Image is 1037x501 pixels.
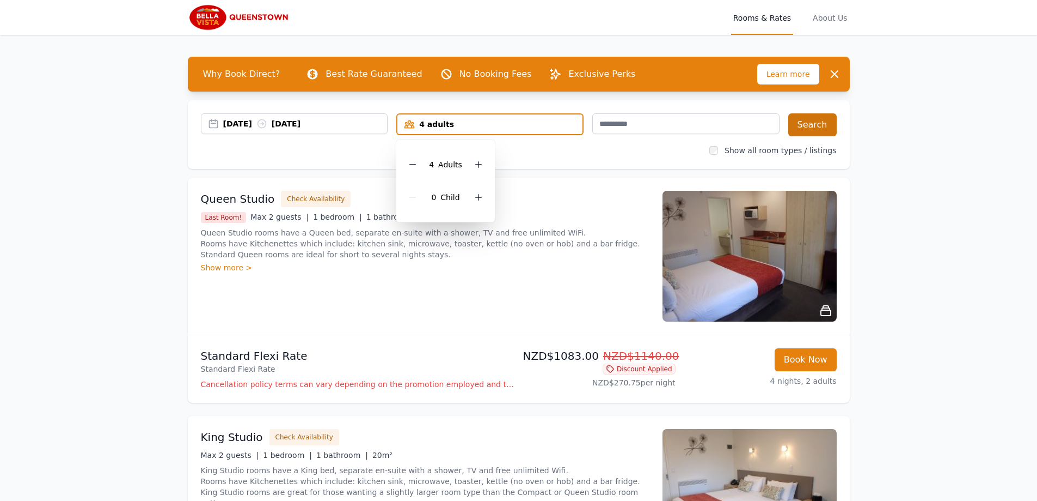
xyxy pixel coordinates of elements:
span: 0 [431,193,436,202]
span: Max 2 guests | [250,213,309,221]
span: 4 [429,160,434,169]
p: Standard Flexi Rate [201,348,514,364]
span: 1 bedroom | [313,213,362,221]
h3: King Studio [201,430,263,445]
span: 1 bedroom | [263,451,312,460]
div: 4 adults [397,119,582,130]
label: Show all room types / listings [725,146,836,155]
span: Adult s [438,160,462,169]
button: Book Now [775,348,837,371]
p: Exclusive Perks [568,68,635,81]
span: 1 bathroom | [316,451,368,460]
div: [DATE] [DATE] [223,118,388,129]
div: Show more > [201,262,649,273]
p: Queen Studio rooms have a Queen bed, separate en-suite with a shower, TV and free unlimited WiFi.... [201,227,649,260]
button: Search [788,113,837,136]
button: Check Availability [269,429,339,445]
p: NZD$270.75 per night [523,377,676,388]
p: NZD$1083.00 [523,348,676,364]
span: Max 2 guests | [201,451,259,460]
p: 4 nights, 2 adults [684,376,837,387]
p: No Booking Fees [459,68,532,81]
p: Cancellation policy terms can vary depending on the promotion employed and the time of stay of th... [201,379,514,390]
span: Why Book Direct? [194,63,289,85]
h3: Queen Studio [201,191,275,207]
span: Child [440,193,459,202]
span: Last Room! [201,212,247,223]
span: Discount Applied [603,364,676,375]
span: 1 bathroom | [366,213,418,221]
span: Learn more [757,64,819,84]
span: NZD$1140.00 [603,349,679,363]
p: Best Rate Guaranteed [326,68,422,81]
span: 20m² [372,451,392,460]
img: Bella Vista Queenstown [188,4,292,31]
button: Check Availability [281,191,351,207]
p: Standard Flexi Rate [201,364,514,375]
